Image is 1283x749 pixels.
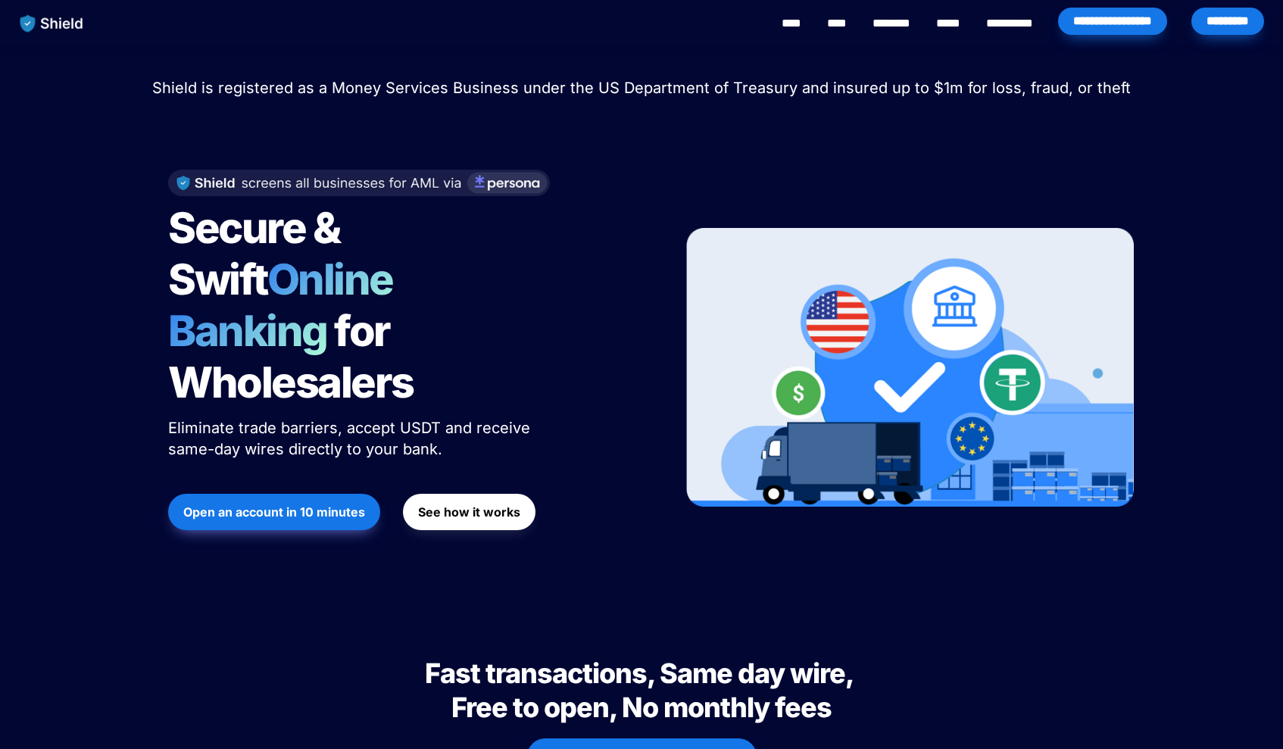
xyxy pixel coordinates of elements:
span: Secure & Swift [168,202,347,305]
a: See how it works [403,486,535,538]
strong: See how it works [418,504,520,520]
a: Open an account in 10 minutes [168,486,380,538]
span: Online Banking [168,254,408,357]
img: website logo [13,8,91,39]
span: for Wholesalers [168,305,414,408]
span: Eliminate trade barriers, accept USDT and receive same-day wires directly to your bank. [168,419,535,458]
span: Fast transactions, Same day wire, Free to open, No monthly fees [425,657,858,724]
span: Shield is registered as a Money Services Business under the US Department of Treasury and insured... [152,79,1131,97]
strong: Open an account in 10 minutes [183,504,365,520]
button: See how it works [403,494,535,530]
button: Open an account in 10 minutes [168,494,380,530]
